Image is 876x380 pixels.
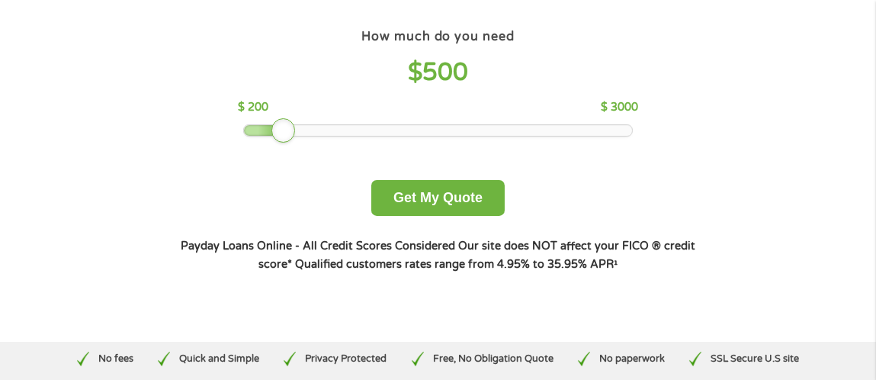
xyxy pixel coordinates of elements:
[238,99,268,116] p: $ 200
[599,352,665,366] p: No paperwork
[295,258,618,271] strong: Qualified customers rates range from 4.95% to 35.95% APR¹
[433,352,554,366] p: Free, No Obligation Quote
[258,240,695,271] strong: Our site does NOT affect your FICO ® credit score*
[179,352,259,366] p: Quick and Simple
[422,58,468,87] span: 500
[181,240,455,253] strong: Payday Loans Online - All Credit Scores Considered
[362,29,515,45] h4: How much do you need
[711,352,799,366] p: SSL Secure U.S site
[98,352,133,366] p: No fees
[601,99,638,116] p: $ 3000
[371,180,505,216] button: Get My Quote
[238,57,638,89] h4: $
[305,352,387,366] p: Privacy Protected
